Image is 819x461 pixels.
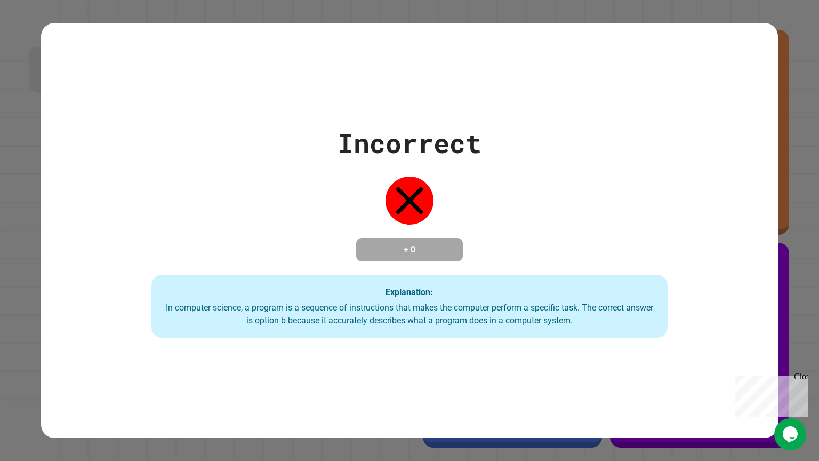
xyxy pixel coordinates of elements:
iframe: chat widget [730,372,808,417]
h4: + 0 [367,243,452,256]
div: In computer science, a program is a sequence of instructions that makes the computer perform a sp... [162,301,657,327]
div: Incorrect [338,123,481,163]
strong: Explanation: [386,287,433,297]
div: Chat with us now!Close [4,4,74,68]
iframe: chat widget [774,418,808,450]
